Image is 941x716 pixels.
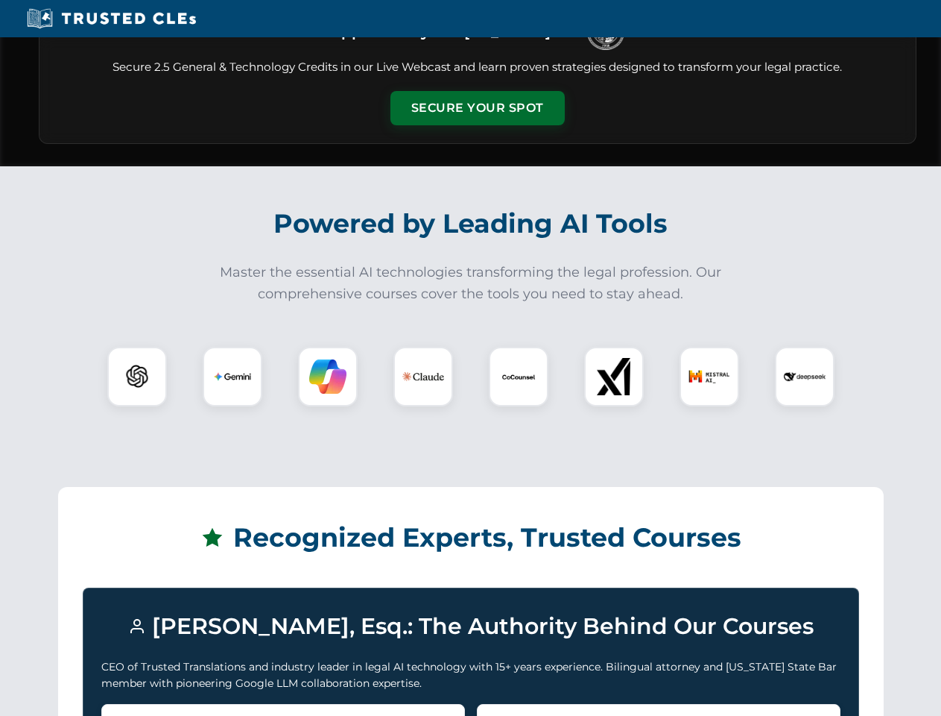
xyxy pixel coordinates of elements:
[101,659,840,692] p: CEO of Trusted Translations and industry leader in legal AI technology with 15+ years experience....
[402,356,444,398] img: Claude Logo
[309,358,346,395] img: Copilot Logo
[489,347,548,406] div: CoCounsel
[595,358,633,395] img: xAI Logo
[101,606,840,647] h3: [PERSON_NAME], Esq.: The Authority Behind Our Courses
[83,512,859,564] h2: Recognized Experts, Trusted Courses
[393,347,453,406] div: Claude
[390,91,565,125] button: Secure Your Spot
[679,347,739,406] div: Mistral AI
[58,198,884,250] h2: Powered by Leading AI Tools
[298,347,358,406] div: Copilot
[22,7,200,30] img: Trusted CLEs
[775,347,834,406] div: DeepSeek
[210,262,732,305] p: Master the essential AI technologies transforming the legal profession. Our comprehensive courses...
[107,347,167,406] div: ChatGPT
[584,347,644,406] div: xAI
[115,355,159,398] img: ChatGPT Logo
[688,356,730,398] img: Mistral AI Logo
[214,358,251,395] img: Gemini Logo
[203,347,262,406] div: Gemini
[784,356,826,398] img: DeepSeek Logo
[57,59,898,76] p: Secure 2.5 General & Technology Credits in our Live Webcast and learn proven strategies designed ...
[500,358,537,395] img: CoCounsel Logo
